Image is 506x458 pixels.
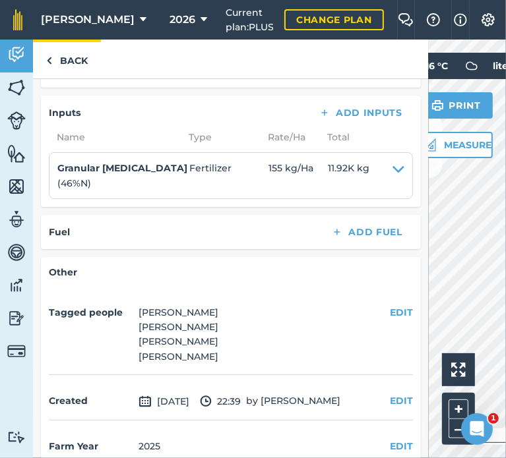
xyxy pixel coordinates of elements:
[7,111,26,130] img: svg+xml;base64,PD94bWwgdmVyc2lvbj0iMS4wIiBlbmNvZGluZz0idXRmLTgiPz4KPCEtLSBHZW5lcmF0b3I6IEFkb2JlIE...
[480,13,496,26] img: A cog icon
[449,419,468,438] button: –
[321,223,413,241] button: Add Fuel
[398,13,414,26] img: Two speech bubbles overlapping with the left bubble in the forefront
[7,275,26,295] img: svg+xml;base64,PD94bWwgdmVyc2lvbj0iMS4wIiBlbmNvZGluZz0idXRmLTgiPz4KPCEtLSBHZW5lcmF0b3I6IEFkb2JlIE...
[390,305,413,320] button: EDIT
[139,439,160,453] div: 2025
[226,5,274,35] span: Current plan : PLUS
[200,393,212,409] img: svg+xml;base64,PD94bWwgdmVyc2lvbj0iMS4wIiBlbmNvZGluZz0idXRmLTgiPz4KPCEtLSBHZW5lcmF0b3I6IEFkb2JlIE...
[49,305,133,320] h4: Tagged people
[49,105,80,120] h4: Inputs
[269,161,328,190] span: 155 kg / Ha
[451,362,466,377] img: Four arrows, one pointing top left, one top right, one bottom right and the last bottom left
[139,393,189,409] span: [DATE]
[57,161,404,190] summary: Granular [MEDICAL_DATA](46%N)Fertilizer155 kg/Ha11.92K kg
[7,78,26,98] img: svg+xml;base64,PHN2ZyB4bWxucz0iaHR0cDovL3d3dy53My5vcmcvMjAwMC9zdmciIHdpZHRoPSI1NiIgaGVpZ2h0PSI2MC...
[426,13,441,26] img: A question mark icon
[449,399,468,419] button: +
[49,130,181,144] span: Name
[412,53,493,79] button: 16 °C
[139,393,152,409] img: svg+xml;base64,PD94bWwgdmVyc2lvbj0iMS4wIiBlbmNvZGluZz0idXRmLTgiPz4KPCEtLSBHZW5lcmF0b3I6IEFkb2JlIE...
[7,45,26,65] img: svg+xml;base64,PD94bWwgdmVyc2lvbj0iMS4wIiBlbmNvZGluZz0idXRmLTgiPz4KPCEtLSBHZW5lcmF0b3I6IEFkb2JlIE...
[139,320,218,334] li: [PERSON_NAME]
[7,431,26,444] img: svg+xml;base64,PD94bWwgdmVyc2lvbj0iMS4wIiBlbmNvZGluZz0idXRmLTgiPz4KPCEtLSBHZW5lcmF0b3I6IEFkb2JlIE...
[139,334,218,349] li: [PERSON_NAME]
[33,40,101,78] a: Back
[139,349,218,364] li: [PERSON_NAME]
[426,53,448,79] span: 16 ° C
[49,225,70,239] h4: Fuel
[49,265,413,279] h4: Other
[423,138,436,152] img: Ruler icon
[7,342,26,360] img: svg+xml;base64,PD94bWwgdmVyc2lvbj0iMS4wIiBlbmNvZGluZz0idXRmLTgiPz4KPCEtLSBHZW5lcmF0b3I6IEFkb2JlIE...
[57,176,189,190] p: ( 46 % N )
[390,393,413,408] button: EDIT
[200,393,241,409] span: 22:39
[7,144,26,163] img: svg+xml;base64,PHN2ZyB4bWxucz0iaHR0cDovL3d3dy53My5vcmcvMjAwMC9zdmciIHdpZHRoPSI1NiIgaGVpZ2h0PSI2MC...
[7,210,26,229] img: svg+xml;base64,PD94bWwgdmVyc2lvbj0iMS4wIiBlbmNvZGluZz0idXRmLTgiPz4KPCEtLSBHZW5lcmF0b3I6IEFkb2JlIE...
[13,9,22,30] img: fieldmargin Logo
[459,53,485,79] img: svg+xml;base64,PD94bWwgdmVyc2lvbj0iMS4wIiBlbmNvZGluZz0idXRmLTgiPz4KPCEtLSBHZW5lcmF0b3I6IEFkb2JlIE...
[488,413,499,424] span: 1
[308,103,413,122] button: Add Inputs
[41,12,135,28] span: [PERSON_NAME]
[319,130,350,144] span: Total
[284,9,384,30] a: Change plan
[7,243,26,262] img: svg+xml;base64,PD94bWwgdmVyc2lvbj0iMS4wIiBlbmNvZGluZz0idXRmLTgiPz4KPCEtLSBHZW5lcmF0b3I6IEFkb2JlIE...
[49,383,413,420] div: by [PERSON_NAME]
[7,177,26,196] img: svg+xml;base64,PHN2ZyB4bWxucz0iaHR0cDovL3d3dy53My5vcmcvMjAwMC9zdmciIHdpZHRoPSI1NiIgaGVpZ2h0PSI2MC...
[328,161,369,190] span: 11.92K kg
[408,132,493,158] button: Measure
[260,130,319,144] span: Rate/ Ha
[170,12,195,28] span: 2026
[57,161,189,175] h4: Granular [MEDICAL_DATA]
[7,308,26,328] img: svg+xml;base64,PD94bWwgdmVyc2lvbj0iMS4wIiBlbmNvZGluZz0idXRmLTgiPz4KPCEtLSBHZW5lcmF0b3I6IEFkb2JlIE...
[390,439,413,453] button: EDIT
[189,161,269,190] span: Fertilizer
[420,92,493,119] button: Print
[139,305,218,320] li: [PERSON_NAME]
[49,393,133,408] h4: Created
[461,413,493,445] iframe: Intercom live chat
[431,98,444,113] img: svg+xml;base64,PHN2ZyB4bWxucz0iaHR0cDovL3d3dy53My5vcmcvMjAwMC9zdmciIHdpZHRoPSIxOSIgaGVpZ2h0PSIyNC...
[46,53,52,69] img: svg+xml;base64,PHN2ZyB4bWxucz0iaHR0cDovL3d3dy53My5vcmcvMjAwMC9zdmciIHdpZHRoPSI5IiBoZWlnaHQ9IjI0Ii...
[181,130,260,144] span: Type
[454,12,467,28] img: svg+xml;base64,PHN2ZyB4bWxucz0iaHR0cDovL3d3dy53My5vcmcvMjAwMC9zdmciIHdpZHRoPSIxNyIgaGVpZ2h0PSIxNy...
[49,439,133,453] h4: Farm Year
